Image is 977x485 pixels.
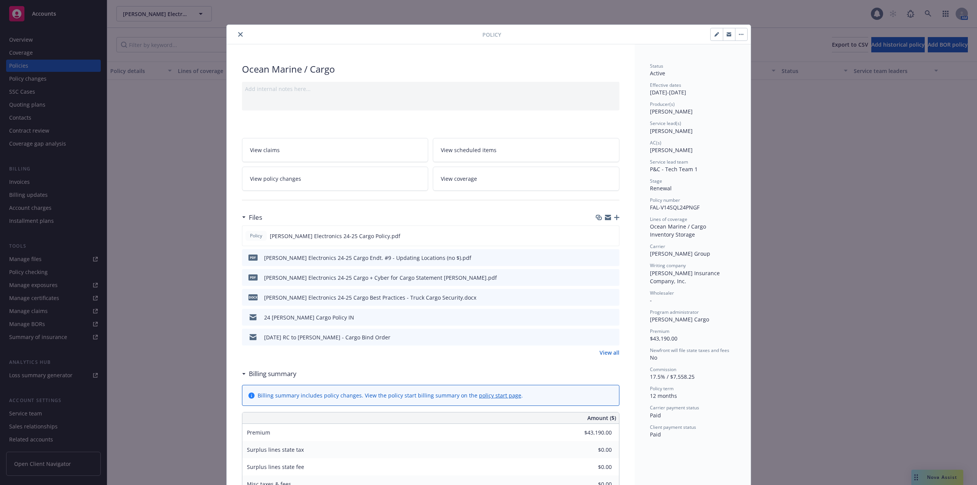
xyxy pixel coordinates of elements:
div: [PERSON_NAME] Electronics 24-25 Cargo + Cyber for Cargo Statement [PERSON_NAME].pdf [264,274,497,282]
span: Service lead(s) [650,120,681,127]
span: Policy [248,232,264,239]
input: 0.00 [567,461,616,473]
span: Policy term [650,385,674,392]
a: View scheduled items [433,138,619,162]
div: [PERSON_NAME] Electronics 24-25 Cargo Endt. #9 - Updating Locations (no $).pdf [264,254,471,262]
div: [DATE] RC to [PERSON_NAME] - Cargo Bind Order [264,333,390,341]
button: preview file [609,333,616,341]
span: Producer(s) [650,101,675,107]
span: Commission [650,366,676,373]
span: Policy [482,31,501,39]
a: View policy changes [242,167,429,191]
span: Surplus lines state tax [247,446,304,453]
h3: Billing summary [249,369,297,379]
div: Billing summary includes policy changes. View the policy start billing summary on the . [258,391,523,399]
span: Stage [650,178,662,184]
span: docx [248,294,258,300]
span: Renewal [650,185,672,192]
span: pdf [248,255,258,260]
span: Service lead team [650,159,688,165]
div: Ocean Marine / Cargo [242,63,619,76]
button: preview file [609,313,616,321]
a: View all [600,349,619,357]
span: pdf [248,274,258,280]
span: AC(s) [650,139,661,146]
span: Client payment status [650,424,696,430]
h3: Files [249,212,262,222]
button: download file [597,313,603,321]
span: [PERSON_NAME] Insurance Company, Inc. [650,269,721,285]
span: 17.5% / $7,558.25 [650,373,695,380]
div: Billing summary [242,369,297,379]
a: View coverage [433,167,619,191]
div: Ocean Marine / Cargo [650,222,735,230]
span: [PERSON_NAME] Cargo [650,316,709,323]
div: Inventory Storage [650,230,735,238]
span: Amount ($) [587,414,616,422]
span: No [650,354,657,361]
span: FAL-V14SQL24PNGF [650,204,700,211]
span: Surplus lines state fee [247,463,304,470]
button: preview file [609,232,616,240]
div: Add internal notes here... [245,85,616,93]
span: $43,190.00 [650,335,677,342]
span: [PERSON_NAME] [650,108,693,115]
span: 12 months [650,392,677,399]
span: - [650,297,652,304]
div: [PERSON_NAME] Electronics 24-25 Cargo Best Practices - Truck Cargo Security.docx [264,294,476,302]
span: View scheduled items [441,146,497,154]
span: Effective dates [650,82,681,88]
span: [PERSON_NAME] [650,127,693,135]
button: download file [597,294,603,302]
span: Lines of coverage [650,216,687,222]
div: 24 [PERSON_NAME] Cargo Policy IN [264,313,354,321]
div: [DATE] - [DATE] [650,82,735,96]
span: Policy number [650,197,680,203]
span: Carrier [650,243,665,250]
button: close [236,30,245,39]
button: preview file [609,254,616,262]
span: Program administrator [650,309,699,315]
span: View policy changes [250,175,301,183]
span: Newfront will file state taxes and fees [650,347,729,354]
input: 0.00 [567,444,616,456]
button: download file [597,274,603,282]
span: [PERSON_NAME] Group [650,250,710,257]
button: download file [597,232,603,240]
span: Carrier payment status [650,404,699,411]
span: Active [650,70,665,77]
button: preview file [609,294,616,302]
span: View coverage [441,175,477,183]
span: [PERSON_NAME] Electronics 24-25 Cargo Policy.pdf [270,232,400,240]
span: Wholesaler [650,290,674,296]
span: Status [650,63,663,69]
span: Paid [650,431,661,438]
span: Premium [247,429,270,436]
span: P&C - Tech Team 1 [650,165,698,173]
a: View claims [242,138,429,162]
span: Paid [650,412,661,419]
button: preview file [609,274,616,282]
input: 0.00 [567,427,616,438]
a: policy start page [479,392,521,399]
span: Premium [650,328,669,334]
button: download file [597,333,603,341]
button: download file [597,254,603,262]
span: [PERSON_NAME] [650,146,693,154]
span: View claims [250,146,280,154]
span: Writing company [650,262,686,269]
div: Files [242,212,262,222]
